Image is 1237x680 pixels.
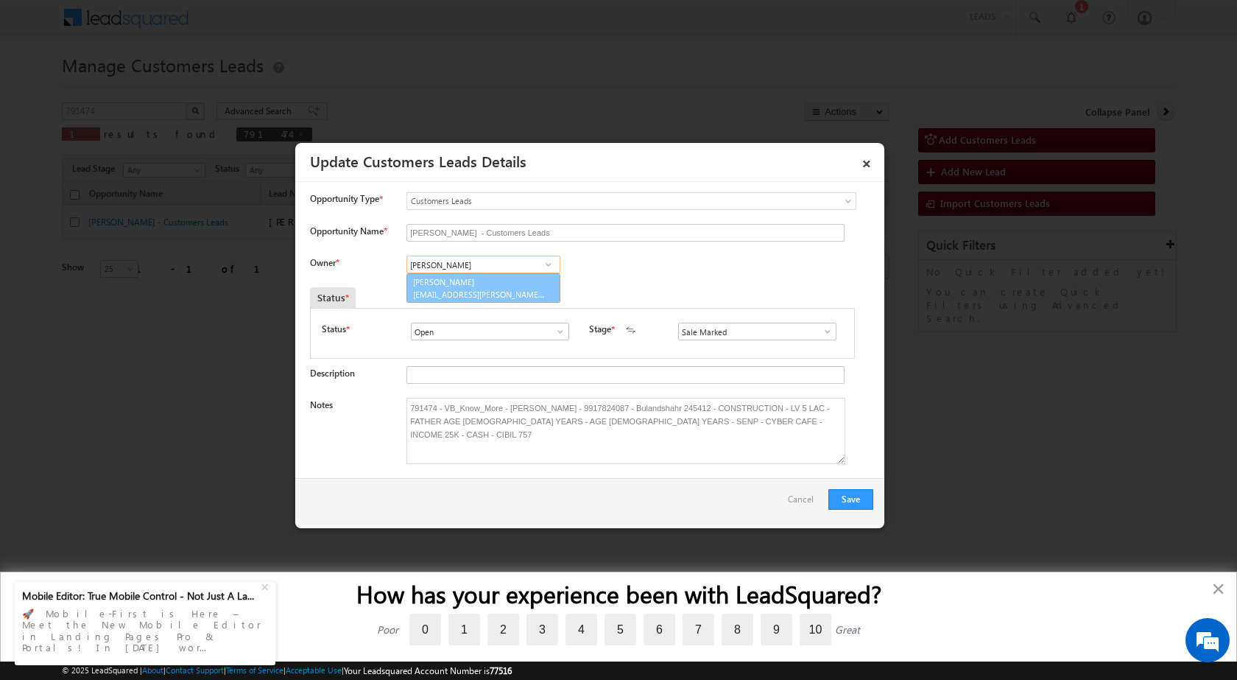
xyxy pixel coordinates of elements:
[526,614,558,645] label: 3
[322,323,346,336] label: Status
[835,623,860,637] div: Great
[242,7,277,43] div: Minimize live chat window
[828,489,873,510] button: Save
[310,225,387,236] label: Opportunity Name
[683,614,714,645] label: 7
[788,489,821,517] a: Cancel
[411,323,569,340] input: Type to Search
[377,623,398,637] div: Poor
[854,148,879,174] a: ×
[286,665,342,675] a: Acceptable Use
[547,324,565,339] a: Show All Items
[407,274,560,302] a: [PERSON_NAME]
[310,399,333,410] label: Notes
[406,256,560,273] input: Type to Search
[448,614,480,645] label: 1
[413,289,546,300] span: [EMAIL_ADDRESS][PERSON_NAME][DOMAIN_NAME]
[142,665,163,675] a: About
[258,577,275,595] div: +
[722,614,753,645] label: 8
[406,192,856,210] a: Customers Leads
[226,665,283,675] a: Terms of Service
[800,614,831,645] label: 10
[644,614,675,645] label: 6
[1211,577,1225,600] button: Close
[310,368,355,379] label: Description
[407,194,796,208] span: Customers Leads
[77,77,247,97] div: Chat with us now
[200,454,267,474] em: Start Chat
[310,287,356,308] div: Status
[814,324,833,339] a: Show All Items
[22,589,259,603] div: Mobile Editor: True Mobile Control - Not Just A La...
[30,580,1207,608] h2: How has your experience been with LeadSquared?
[344,665,512,676] span: Your Leadsquared Account Number is
[565,614,597,645] label: 4
[166,665,224,675] a: Contact Support
[310,150,526,171] a: Update Customers Leads Details
[761,614,792,645] label: 9
[539,257,557,272] a: Show All Items
[487,614,519,645] label: 2
[409,614,441,645] label: 0
[62,664,512,678] span: © 2025 LeadSquared | | | | |
[589,323,611,336] label: Stage
[490,665,512,676] span: 77516
[310,257,339,268] label: Owner
[25,77,62,97] img: d_60004797649_company_0_60004797649
[678,323,836,340] input: Type to Search
[22,603,268,658] div: 🚀 Mobile-First is Here – Meet the New Mobile Editor in Landing Pages Pro & Portals! In [DATE] wor...
[19,136,269,441] textarea: Type your message and hit 'Enter'
[310,192,379,206] span: Opportunity Type
[605,614,636,645] label: 5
